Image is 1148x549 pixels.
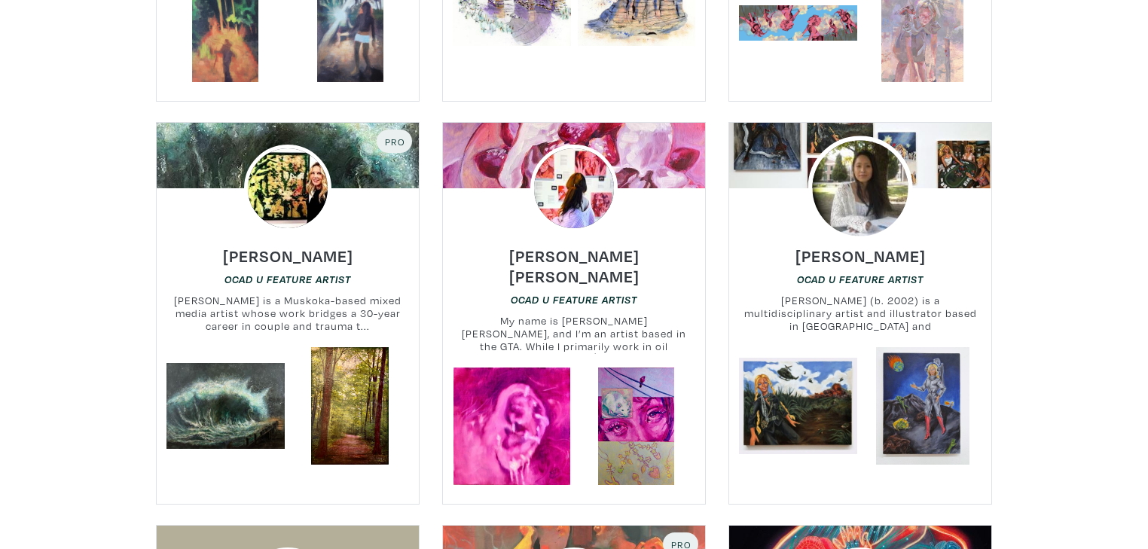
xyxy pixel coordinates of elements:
[443,246,705,286] h6: [PERSON_NAME] [PERSON_NAME]
[511,294,637,306] em: OCAD U Feature Artist
[157,294,419,334] small: [PERSON_NAME] is a Muskoka-based mixed media artist whose work bridges a 30-year career in couple...
[443,314,705,354] small: My name is [PERSON_NAME] [PERSON_NAME], and I’m an artist based in the GTA. While I primarily wor...
[797,273,924,285] em: OCAD U Feature Artist
[383,136,405,148] span: Pro
[795,246,926,266] h6: [PERSON_NAME]
[729,294,991,334] small: [PERSON_NAME] (b. 2002) is a multidisciplinary artist and illustrator based in [GEOGRAPHIC_DATA] ...
[224,272,351,286] a: OCAD U Feature Artist
[808,136,912,241] img: phpThumb.php
[795,242,926,259] a: [PERSON_NAME]
[797,272,924,286] a: OCAD U Feature Artist
[223,246,353,266] h6: [PERSON_NAME]
[511,292,637,307] a: OCAD U Feature Artist
[224,273,351,285] em: OCAD U Feature Artist
[443,252,705,270] a: [PERSON_NAME] [PERSON_NAME]
[244,145,331,232] img: phpThumb.php
[223,242,353,259] a: [PERSON_NAME]
[530,145,618,232] img: phpThumb.php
